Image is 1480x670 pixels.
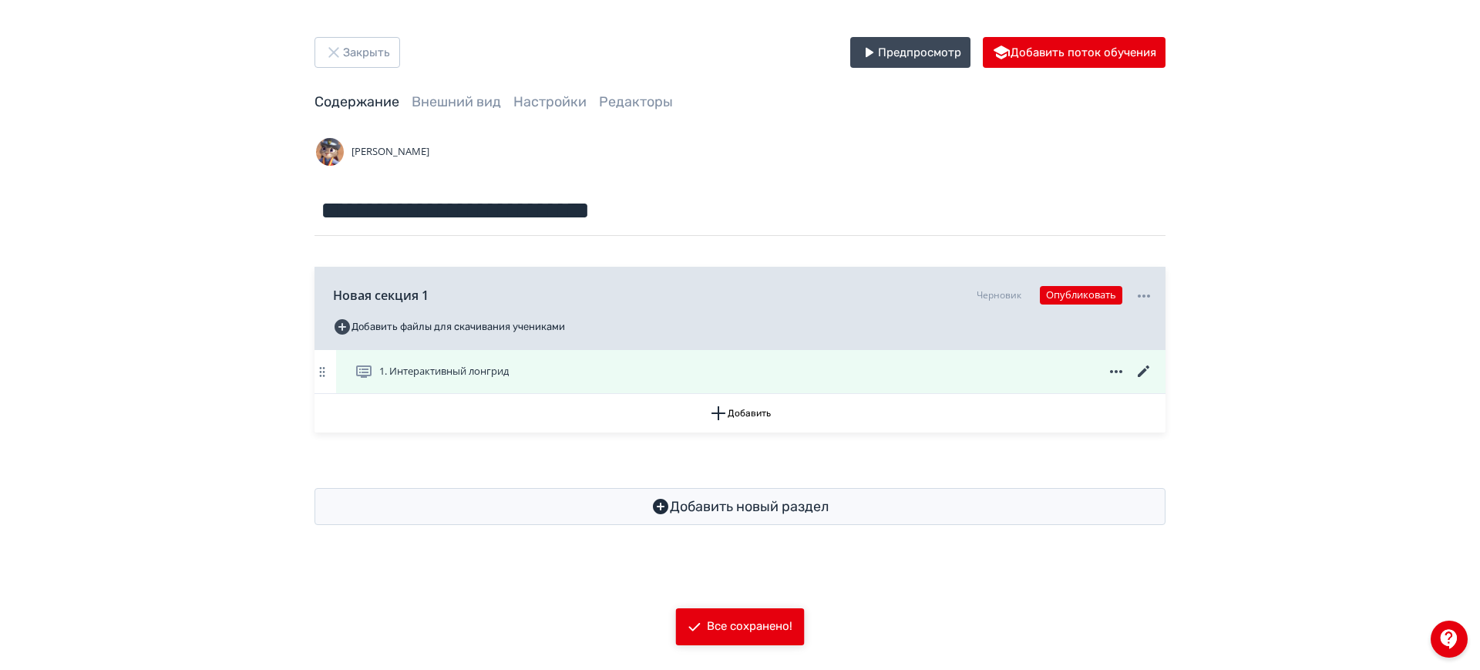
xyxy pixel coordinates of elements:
[314,136,345,167] img: Avatar
[314,394,1165,433] button: Добавить
[707,619,792,635] div: Все сохранено!
[314,350,1165,394] div: 1. Интерактивный лонгрид
[412,93,501,110] a: Внешний вид
[351,144,429,160] span: [PERSON_NAME]
[333,286,429,305] span: Новая секция 1
[977,288,1021,302] div: Черновик
[314,37,400,68] button: Закрыть
[513,93,587,110] a: Настройки
[314,488,1165,525] button: Добавить новый раздел
[850,37,970,68] button: Предпросмотр
[333,315,565,339] button: Добавить файлы для скачивания учениками
[1040,286,1122,305] button: Опубликовать
[983,37,1165,68] button: Добавить поток обучения
[379,364,509,379] span: 1. Интерактивный лонгрид
[314,93,399,110] a: Содержание
[599,93,673,110] a: Редакторы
